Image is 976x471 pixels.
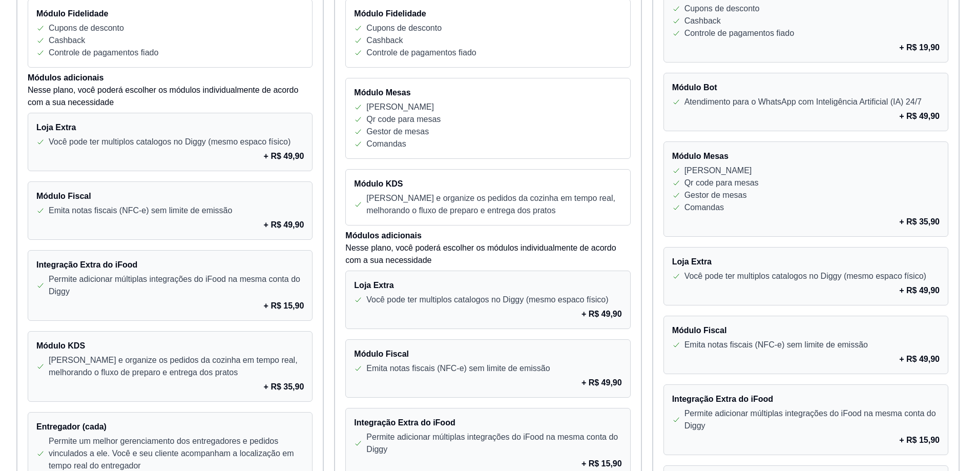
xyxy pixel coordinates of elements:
[36,190,304,202] h4: Módulo Fiscal
[582,458,622,470] p: + R$ 15,90
[684,3,760,15] p: Cupons de desconto
[582,308,622,320] p: + R$ 49,90
[345,230,630,242] h4: Módulos adicionais
[366,47,476,59] p: Controle de pagamentos fiado
[49,22,124,34] p: Cupons de desconto
[366,22,442,34] p: Cupons de desconto
[264,219,304,231] p: + R$ 49,90
[582,377,622,389] p: + R$ 49,90
[49,34,85,47] p: Cashback
[264,300,304,312] p: + R$ 15,90
[366,294,608,306] p: Você pode ter multiplos catalogos no Diggy (mesmo espaco físico)
[684,339,868,351] p: Emita notas fiscais (NFC-e) sem limite de emissão
[899,42,940,54] p: + R$ 19,90
[354,87,621,99] h4: Módulo Mesas
[354,8,621,20] h4: Módulo Fidelidade
[684,177,759,189] p: Qr code para mesas
[366,362,550,375] p: Emita notas fiscais (NFC-e) sem limite de emissão
[36,121,304,134] h4: Loja Extra
[899,110,940,122] p: + R$ 49,90
[354,178,621,190] h4: Módulo KDS
[36,8,304,20] h4: Módulo Fidelidade
[684,270,926,282] p: Você pode ter multiplos catalogos no Diggy (mesmo espaco físico)
[684,15,721,27] p: Cashback
[354,348,621,360] h4: Módulo Fiscal
[264,150,304,162] p: + R$ 49,90
[36,259,304,271] h4: Integração Extra do iFood
[684,165,752,177] p: [PERSON_NAME]
[28,72,313,84] h4: Módulos adicionais
[899,216,940,228] p: + R$ 35,90
[672,81,940,94] h4: Módulo Bot
[366,34,403,47] p: Cashback
[684,96,922,108] p: Atendimento para o WhatsApp com Inteligência Artificial (IA) 24/7
[899,353,940,365] p: + R$ 49,90
[49,204,232,217] p: Emita notas fiscais (NFC-e) sem limite de emissão
[366,101,434,113] p: [PERSON_NAME]
[672,150,940,162] h4: Módulo Mesas
[49,273,304,298] p: Permite adicionar múltiplas integrações do iFood na mesma conta do Diggy
[49,136,290,148] p: Você pode ter multiplos catalogos no Diggy (mesmo espaco físico)
[28,84,313,109] p: Nesse plano, você poderá escolher os módulos individualmente de acordo com a sua necessidade
[672,256,940,268] h4: Loja Extra
[345,242,630,267] p: Nesse plano, você poderá escolher os módulos individualmente de acordo com a sua necessidade
[354,279,621,292] h4: Loja Extra
[366,113,441,126] p: Qr code para mesas
[684,27,794,39] p: Controle de pagamentos fiado
[354,417,621,429] h4: Integração Extra do iFood
[366,126,429,138] p: Gestor de mesas
[366,431,621,456] p: Permite adicionar múltiplas integrações do iFood na mesma conta do Diggy
[684,189,747,201] p: Gestor de mesas
[49,354,304,379] p: [PERSON_NAME] e organize os pedidos da cozinha em tempo real, melhorando o fluxo de preparo e ent...
[49,47,158,59] p: Controle de pagamentos fiado
[36,340,304,352] h4: Módulo KDS
[672,324,940,337] h4: Módulo Fiscal
[264,381,304,393] p: + R$ 35,90
[899,434,940,446] p: + R$ 15,90
[366,138,406,150] p: Comandas
[36,421,304,433] h4: Entregador (cada)
[899,284,940,297] p: + R$ 49,90
[672,393,940,405] h4: Integração Extra do iFood
[366,192,621,217] p: [PERSON_NAME] e organize os pedidos da cozinha em tempo real, melhorando o fluxo de preparo e ent...
[684,407,940,432] p: Permite adicionar múltiplas integrações do iFood na mesma conta do Diggy
[684,201,724,214] p: Comandas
